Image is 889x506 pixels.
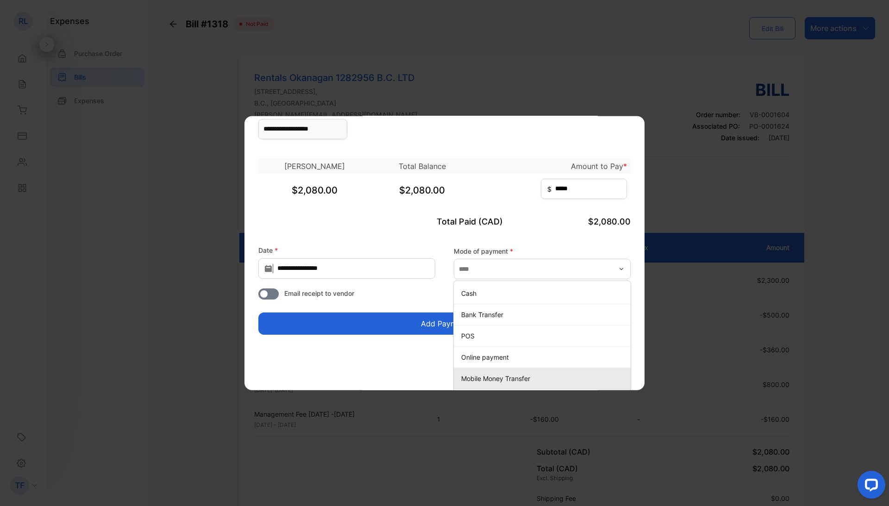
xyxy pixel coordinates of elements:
[258,245,435,255] label: Date
[292,184,338,195] span: $2,080.00
[454,246,631,256] label: Mode of payment
[461,352,627,362] p: Online payment
[461,288,627,298] p: Cash
[399,184,445,195] span: $2,080.00
[850,467,889,506] iframe: LiveChat chat widget
[258,312,631,335] button: Add Payment
[259,160,370,171] p: [PERSON_NAME]
[284,288,354,298] span: Email receipt to vendor
[474,160,627,171] p: Amount to Pay
[588,216,631,226] span: $2,080.00
[547,184,551,194] span: $
[461,374,627,383] p: Mobile Money Transfer
[461,310,627,319] p: Bank Transfer
[461,331,627,341] p: POS
[382,215,507,227] p: Total Paid (CAD)
[378,160,466,171] p: Total Balance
